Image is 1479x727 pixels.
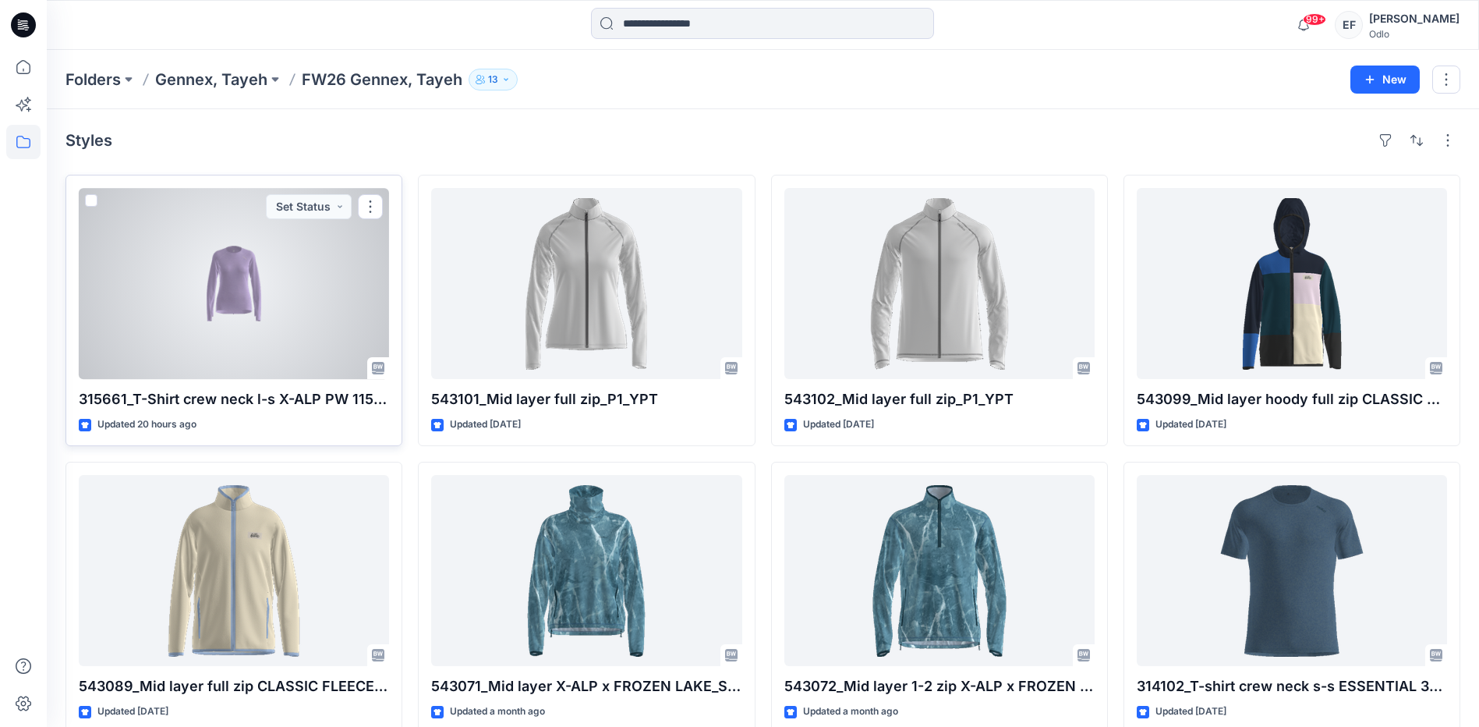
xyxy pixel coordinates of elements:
div: EF [1335,11,1363,39]
span: 99+ [1303,13,1326,26]
p: FW26 Gennex, Tayeh [302,69,462,90]
p: 543071_Mid layer X-ALP x FROZEN LAKE_SMS_3D [431,676,741,697]
button: 13 [469,69,518,90]
p: Updated [DATE] [1155,417,1226,433]
p: Updated a month ago [450,704,545,720]
p: 314102_T-shirt crew neck s-s ESSENTIAL 365_SMS_3D [1137,676,1447,697]
a: Folders [65,69,121,90]
p: 13 [488,71,498,88]
p: 543101_Mid layer full zip_P1_YPT [431,388,741,410]
a: 543089_Mid layer full zip CLASSIC FLEECE KIDS_SMS_3D [79,475,389,666]
p: Updated [DATE] [1155,704,1226,720]
div: Odlo [1369,28,1460,40]
p: Updated [DATE] [450,417,521,433]
p: Updated [DATE] [803,417,874,433]
a: 315661_T-Shirt crew neck l-s X-ALP PW 115_SMS_3D [79,188,389,379]
a: 543072_Mid layer 1-2 zip X-ALP x FROZEN LAKE_SMS_3D [784,475,1095,666]
p: Updated a month ago [803,704,898,720]
p: 315661_T-Shirt crew neck l-s X-ALP PW 115_SMS_3D [79,388,389,410]
button: New [1350,66,1420,94]
h4: Styles [65,131,112,150]
a: 543101_Mid layer full zip_P1_YPT [431,188,741,379]
p: Updated [DATE] [97,704,168,720]
a: Gennex, Tayeh [155,69,267,90]
p: 543072_Mid layer 1-2 zip X-ALP x FROZEN LAKE_SMS_3D [784,676,1095,697]
p: Updated 20 hours ago [97,417,196,433]
div: [PERSON_NAME] [1369,9,1460,28]
p: 543099_Mid layer hoody full zip CLASSIC FLEECE HOODY KIDS_SMS_3D [1137,388,1447,410]
a: 543102_Mid layer full zip_P1_YPT [784,188,1095,379]
a: 314102_T-shirt crew neck s-s ESSENTIAL 365_SMS_3D [1137,475,1447,666]
a: 543071_Mid layer X-ALP x FROZEN LAKE_SMS_3D [431,475,741,666]
p: 543089_Mid layer full zip CLASSIC FLEECE KIDS_SMS_3D [79,676,389,697]
p: 543102_Mid layer full zip_P1_YPT [784,388,1095,410]
a: 543099_Mid layer hoody full zip CLASSIC FLEECE HOODY KIDS_SMS_3D [1137,188,1447,379]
